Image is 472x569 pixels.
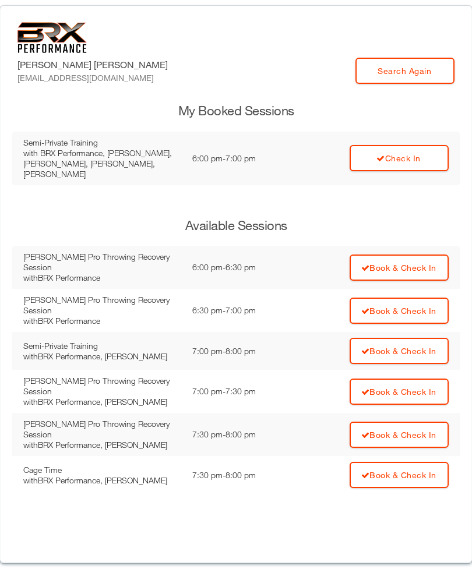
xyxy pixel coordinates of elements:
[17,22,87,53] img: 6f7da32581c89ca25d665dc3aae533e4f14fe3ef_original.svg
[186,132,294,185] td: 6:00 pm - 7:00 pm
[23,137,181,148] div: Semi-Private Training
[186,413,294,456] td: 7:30 pm - 8:00 pm
[23,295,181,316] div: [PERSON_NAME] Pro Throwing Recovery Session
[23,316,181,326] div: with BRX Performance
[350,298,449,324] a: Book & Check In
[350,422,449,448] a: Book & Check In
[350,338,449,364] a: Book & Check In
[350,379,449,405] a: Book & Check In
[23,341,181,351] div: Semi-Private Training
[186,246,294,289] td: 6:00 pm - 6:30 pm
[17,58,168,84] label: [PERSON_NAME] [PERSON_NAME]
[355,58,455,84] a: Search Again
[23,465,181,475] div: Cage Time
[12,217,460,235] h3: Available Sessions
[23,351,181,362] div: with BRX Performance, [PERSON_NAME]
[12,102,460,120] h3: My Booked Sessions
[23,397,181,407] div: with BRX Performance, [PERSON_NAME]
[23,440,181,450] div: with BRX Performance, [PERSON_NAME]
[186,289,294,332] td: 6:30 pm - 7:00 pm
[17,72,168,84] div: [EMAIL_ADDRESS][DOMAIN_NAME]
[23,475,181,486] div: with BRX Performance, [PERSON_NAME]
[350,462,449,488] a: Book & Check In
[23,376,181,397] div: [PERSON_NAME] Pro Throwing Recovery Session
[186,332,294,370] td: 7:00 pm - 8:00 pm
[23,148,181,179] div: with BRX Performance, [PERSON_NAME], [PERSON_NAME], [PERSON_NAME], [PERSON_NAME]
[350,145,449,171] a: Check In
[23,273,181,283] div: with BRX Performance
[186,370,294,413] td: 7:00 pm - 7:30 pm
[186,456,294,494] td: 7:30 pm - 8:00 pm
[23,419,181,440] div: [PERSON_NAME] Pro Throwing Recovery Session
[350,255,449,281] a: Book & Check In
[23,252,181,273] div: [PERSON_NAME] Pro Throwing Recovery Session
